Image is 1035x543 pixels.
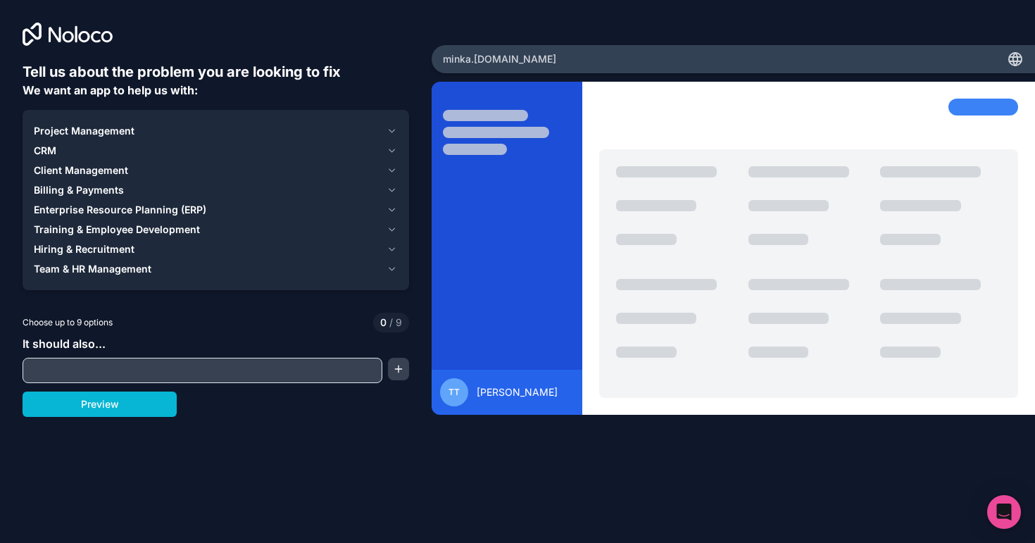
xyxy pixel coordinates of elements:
button: Training & Employee Development [34,220,398,239]
span: CRM [34,144,56,158]
span: Team & HR Management [34,262,151,276]
span: / [389,316,393,328]
span: TT [448,387,460,398]
span: Hiring & Recruitment [34,242,134,256]
button: Team & HR Management [34,259,398,279]
span: Billing & Payments [34,183,124,197]
span: Client Management [34,163,128,177]
div: Open Intercom Messenger [987,495,1021,529]
span: [PERSON_NAME] [477,385,558,399]
span: We want an app to help us with: [23,83,198,97]
button: Client Management [34,161,398,180]
button: CRM [34,141,398,161]
span: Training & Employee Development [34,223,200,237]
button: Billing & Payments [34,180,398,200]
h6: Tell us about the problem you are looking to fix [23,62,409,82]
span: 0 [380,316,387,330]
button: Hiring & Recruitment [34,239,398,259]
span: Enterprise Resource Planning (ERP) [34,203,206,217]
span: It should also... [23,337,106,351]
button: Project Management [34,121,398,141]
span: minka .[DOMAIN_NAME] [443,52,556,66]
button: Enterprise Resource Planning (ERP) [34,200,398,220]
span: 9 [387,316,402,330]
span: Project Management [34,124,134,138]
button: Preview [23,392,177,417]
span: Choose up to 9 options [23,316,113,329]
